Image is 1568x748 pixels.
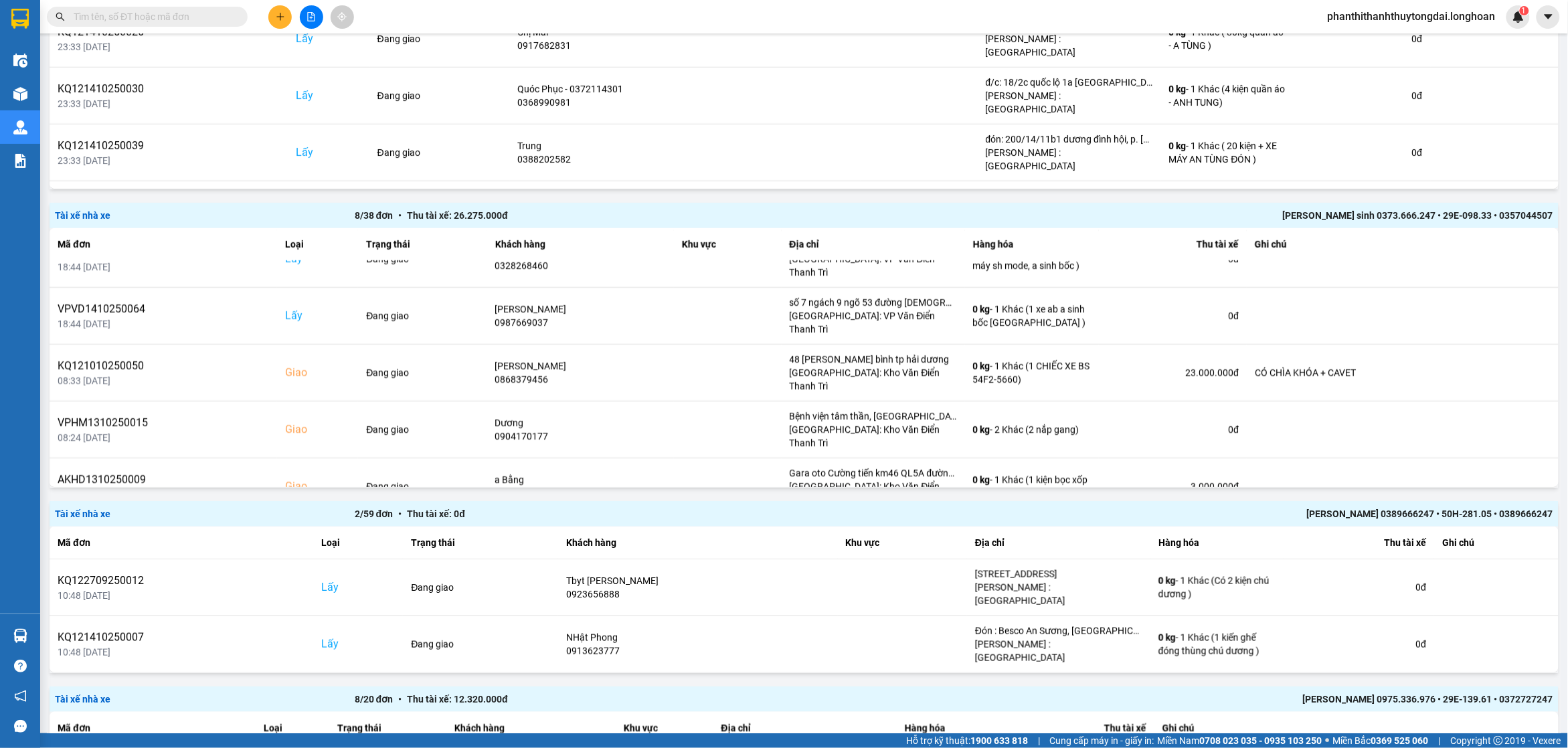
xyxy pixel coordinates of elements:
div: Đang giao [366,423,478,436]
div: Đang giao [366,309,478,322]
div: 23:33 [DATE] [58,154,280,167]
span: 0 kg [1158,575,1176,586]
div: Quóc Phục - 0372114301 [518,82,853,96]
th: Khách hàng [487,228,675,261]
div: NHật Phong [566,631,830,644]
div: 48 [PERSON_NAME] bình tp hải dương [790,353,957,366]
th: Địa chỉ [967,527,1150,559]
div: 0 đ [1292,581,1426,594]
div: Bệnh viện tâm thần, [GEOGRAPHIC_DATA] [790,409,957,423]
th: Mã đơn [50,228,277,261]
div: KQ121410250030 [58,81,280,97]
span: message [14,720,27,733]
div: 08:24 [DATE] [58,431,269,444]
div: 0388202582 [518,153,853,166]
div: 0 đ [1303,32,1423,45]
span: Tài xế nhà xe [55,694,110,705]
span: 0 kg [1169,141,1187,151]
span: plus [276,12,285,21]
th: Trạng thái [403,527,558,559]
div: Lấy [296,145,361,161]
div: Trung [518,139,853,153]
div: 0 đ [1292,638,1426,651]
div: 23:33 [DATE] [58,40,280,54]
span: Miền Nam [1158,733,1322,748]
th: Loại [313,527,403,559]
div: AKHD1310250009 [58,472,269,488]
div: 0 đ [1107,423,1239,436]
th: Khách hàng [558,527,838,559]
div: 08:33 [DATE] [58,374,269,387]
div: 0913623777 [566,644,830,658]
th: Ghi chú [1154,712,1559,745]
th: Hàng hóa [1150,527,1284,559]
div: [GEOGRAPHIC_DATA]: VP Văn Điển Thanh Trì [790,309,957,336]
div: 10:48 [DATE] [58,589,305,602]
div: 8 / 20 đơn Thu tài xế: 12.320.000 đ [355,692,954,707]
span: search [56,12,65,21]
strong: 0369 525 060 [1371,735,1429,746]
th: Ghi chú [1434,527,1559,559]
div: 10:48 [DATE] [58,646,305,659]
div: Tbyt [PERSON_NAME] [566,574,830,587]
div: [GEOGRAPHIC_DATA]: Kho Văn Điển Thanh Trì [790,423,957,450]
div: Đang giao [366,366,478,379]
div: Lấy [321,636,395,652]
div: [GEOGRAPHIC_DATA]: Kho Văn Điển Thanh Trì [790,366,957,393]
div: Giao [285,365,351,381]
span: 0 kg [973,361,990,371]
span: 0 kg [1158,632,1176,643]
div: - 1 Khác (1 xe ab a sinh bốc [GEOGRAPHIC_DATA] ) [973,302,1091,329]
div: đ/c: 18/2c quốc lộ 1a [GEOGRAPHIC_DATA] [986,76,1153,89]
div: 0 đ [1303,89,1423,102]
div: [PERSON_NAME] : [GEOGRAPHIC_DATA] [975,581,1142,607]
div: - 1 Khác (1 kiến ghế đóng thùng chú dương ) [1158,631,1276,658]
div: VPHM1310250015 [58,415,269,431]
span: 1 [1522,6,1527,15]
img: logo-vxr [11,9,29,29]
div: [GEOGRAPHIC_DATA]: Kho Văn Điển Thanh Trì [790,480,957,506]
div: - 1 Khác (1 kiện bọc xốp nổ) [973,473,1091,500]
div: Thu tài xế [1039,720,1147,736]
div: - 1 Khác (1 CHIẾC XE BS 54F2-5660) [973,359,1091,386]
div: 0 đ [1303,146,1423,159]
div: Đang giao [411,638,550,651]
div: 0987669037 [495,316,667,329]
span: question-circle [14,660,27,672]
th: Hàng hóa [965,228,1099,261]
div: 2 / 59 đơn Thu tài xế: 0 đ [355,506,954,521]
button: file-add [300,5,323,29]
div: 23:33 [DATE] [58,97,280,110]
div: [PERSON_NAME] [495,302,667,316]
div: Thu tài xế [1292,535,1426,551]
th: Loại [277,228,359,261]
div: 0917682831 [518,39,853,52]
th: Địa chỉ [782,228,965,261]
span: file-add [307,12,316,21]
div: Lấy [321,579,395,595]
div: 8 / 38 đơn Thu tài xế: 26.275.000 đ [355,208,954,223]
div: Giao [285,422,351,438]
div: 3.000.000 đ [1107,480,1239,493]
div: Đang giao [377,32,502,45]
div: a Bằng [495,473,667,486]
div: [PERSON_NAME] : [GEOGRAPHIC_DATA] [986,146,1153,173]
th: Khách hàng [446,712,616,745]
span: copyright [1494,736,1503,745]
th: Hàng hóa [897,712,1031,745]
th: Loại [256,712,329,745]
div: số 7 ngách 9 ngõ 53 đường [DEMOGRAPHIC_DATA] đông [GEOGRAPHIC_DATA] nam tỉnh [GEOGRAPHIC_DATA] [790,296,957,309]
div: [PERSON_NAME] [495,359,667,373]
div: [PERSON_NAME] : [GEOGRAPHIC_DATA] [986,89,1153,116]
span: | [1439,733,1441,748]
th: Trạng thái [358,228,487,261]
div: [GEOGRAPHIC_DATA]: VP Văn Điển Thanh Trì [790,252,957,279]
strong: 0708 023 035 - 0935 103 250 [1200,735,1322,746]
span: 0 kg [973,424,990,435]
input: Tìm tên, số ĐT hoặc mã đơn [74,9,232,24]
div: [PERSON_NAME] sinh 0373.666.247 • 29E-098.33 • 0357044507 [954,208,1553,223]
div: [PERSON_NAME] : [GEOGRAPHIC_DATA] [975,638,1142,664]
div: - 1 Khác ( 20 kiện + XE MÁY AN TÙNG ĐÓN ) [1169,139,1287,166]
div: CÓ CHÌA KHÓA + CAVET [1255,366,1551,379]
img: warehouse-icon [13,54,27,68]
